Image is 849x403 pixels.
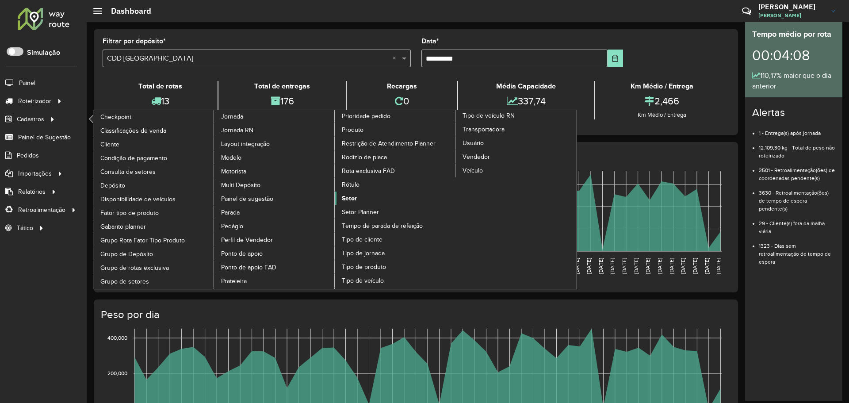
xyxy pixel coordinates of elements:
a: Tipo de jornada [335,246,456,260]
span: Ponto de apoio FAD [221,263,276,272]
li: 3630 - Retroalimentação(ões) de tempo de espera pendente(s) [759,182,835,213]
a: Condição de pagamento [93,151,214,165]
a: Produto [335,123,456,136]
text: [DATE] [657,258,662,274]
span: Veículo [463,166,483,175]
span: Restrição de Atendimento Planner [342,139,436,148]
span: Multi Depósito [221,180,260,190]
span: Pedágio [221,222,243,231]
div: Km Médio / Entrega [597,81,727,92]
span: Usuário [463,138,484,148]
a: Grupo Rota Fator Tipo Produto [93,234,214,247]
a: Ponto de apoio [214,247,335,260]
text: [DATE] [633,258,639,274]
a: Tipo de cliente [335,233,456,246]
span: Layout integração [221,139,270,149]
a: Pedágio [214,219,335,233]
a: Perfil de Vendedor [214,233,335,246]
text: [DATE] [574,258,580,274]
text: [DATE] [680,258,686,274]
a: Motorista [214,165,335,178]
text: [DATE] [598,258,604,274]
span: Setor Planner [342,207,379,217]
a: Checkpoint [93,110,214,123]
a: Tipo de veículo [335,274,456,287]
div: 00:04:08 [752,40,835,70]
a: Gabarito planner [93,220,214,233]
a: Classificações de venda [93,124,214,137]
span: Painel de sugestão [221,194,273,203]
a: Contato Rápido [737,2,756,21]
span: Grupo de setores [100,277,149,286]
text: [DATE] [704,258,710,274]
div: 0 [349,92,455,111]
span: Grupo de Depósito [100,249,153,259]
span: Condição de pagamento [100,154,167,163]
span: Perfil de Vendedor [221,235,273,245]
a: Cliente [93,138,214,151]
a: Depósito [93,179,214,192]
span: Painel de Sugestão [18,133,71,142]
span: Jornada [221,112,243,121]
div: Total de rotas [105,81,215,92]
span: Disponibilidade de veículos [100,195,176,204]
a: Setor [335,192,456,205]
span: Tipo de produto [342,262,386,272]
text: 400,000 [107,335,127,341]
a: Consulta de setores [93,165,214,178]
label: Data [421,36,439,46]
a: Usuário [455,136,577,150]
div: 13 [105,92,215,111]
h4: Peso por dia [101,308,729,321]
div: 176 [221,92,343,111]
label: Filtrar por depósito [103,36,166,46]
span: Consulta de setores [100,167,156,177]
span: Produto [342,125,363,134]
span: Ponto de apoio [221,249,263,258]
span: Grupo Rota Fator Tipo Produto [100,236,185,245]
span: Jornada RN [221,126,253,135]
a: Disponibilidade de veículos [93,192,214,206]
h3: [PERSON_NAME] [758,3,825,11]
li: 29 - Cliente(s) fora da malha viária [759,213,835,235]
span: Tipo de cliente [342,235,382,244]
a: Rótulo [335,178,456,191]
a: Vendedor [455,150,577,163]
a: Restrição de Atendimento Planner [335,137,456,150]
a: Tempo de parada de refeição [335,219,456,232]
span: Pedidos [17,151,39,160]
span: Clear all [392,53,400,64]
span: Cadastros [17,115,44,124]
a: Fator tipo de produto [93,206,214,219]
a: Prioridade pedido [214,110,456,289]
div: Média Capacidade [460,81,592,92]
text: [DATE] [669,258,674,274]
span: Tipo de jornada [342,249,385,258]
a: Layout integração [214,137,335,150]
div: Total de entregas [221,81,343,92]
li: 1323 - Dias sem retroalimentação de tempo de espera [759,235,835,266]
span: Tático [17,223,33,233]
h2: Dashboard [102,6,151,16]
span: Tipo de veículo [342,276,384,285]
text: [DATE] [692,258,698,274]
span: Parada [221,208,240,217]
a: Modelo [214,151,335,164]
span: Setor [342,194,357,203]
text: [DATE] [586,258,592,274]
div: 2,466 [597,92,727,111]
li: 1 - Entrega(s) após jornada [759,123,835,137]
div: 337,74 [460,92,592,111]
a: Rota exclusiva FAD [335,164,456,177]
text: [DATE] [621,258,627,274]
span: Rótulo [342,180,359,189]
a: Grupo de setores [93,275,214,288]
span: Classificações de venda [100,126,166,135]
span: Grupo de rotas exclusiva [100,263,169,273]
a: Grupo de rotas exclusiva [93,261,214,274]
text: [DATE] [645,258,650,274]
h4: Alertas [752,106,835,119]
li: 2501 - Retroalimentação(ões) de coordenadas pendente(s) [759,160,835,182]
a: Setor Planner [335,205,456,219]
div: 110,17% maior que o dia anterior [752,70,835,92]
